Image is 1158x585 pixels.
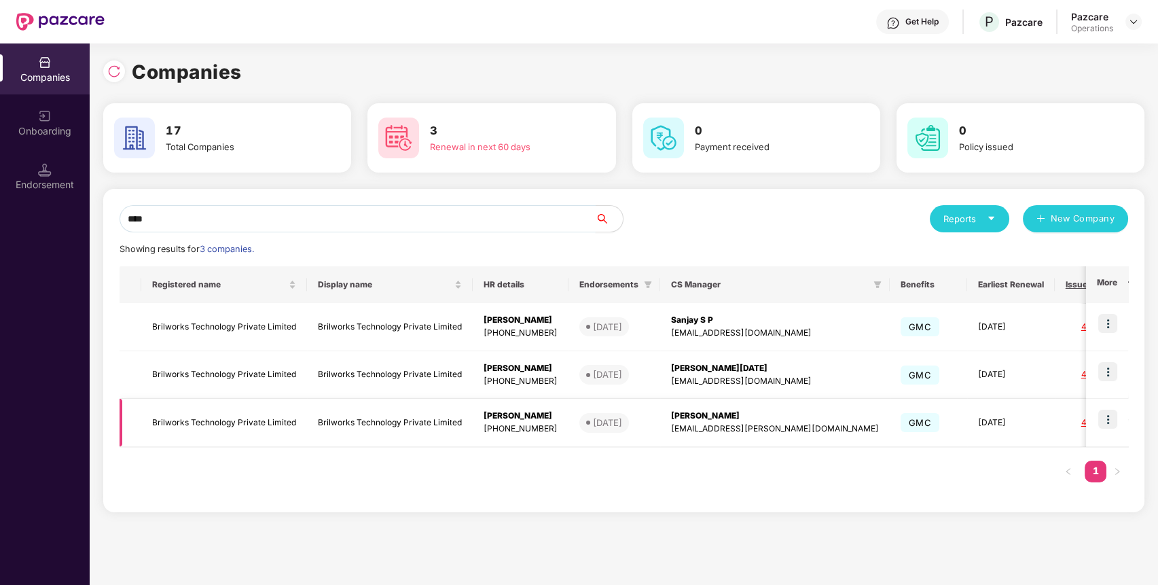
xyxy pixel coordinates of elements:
[873,281,882,289] span: filter
[16,13,105,31] img: New Pazcare Logo
[307,303,473,351] td: Brilworks Technology Private Limited
[1098,362,1117,381] img: icon
[1128,16,1139,27] img: svg+xml;base64,PHN2ZyBpZD0iRHJvcGRvd24tMzJ4MzIiIHhtbG5zPSJodHRwOi8vd3d3LnczLm9yZy8yMDAwL3N2ZyIgd2...
[671,279,868,290] span: CS Manager
[595,205,623,232] button: search
[901,317,939,336] span: GMC
[643,118,684,158] img: svg+xml;base64,PHN2ZyB4bWxucz0iaHR0cDovL3d3dy53My5vcmcvMjAwMC9zdmciIHdpZHRoPSI2MCIgaGVpZ2h0PSI2MC...
[1098,410,1117,429] img: icon
[987,214,996,223] span: caret-down
[1066,416,1102,429] div: 4
[943,212,996,226] div: Reports
[1023,205,1128,232] button: plusNew Company
[1106,461,1128,482] button: right
[473,266,568,303] th: HR details
[307,351,473,400] td: Brilworks Technology Private Limited
[318,279,452,290] span: Display name
[644,281,652,289] span: filter
[1098,314,1117,333] img: icon
[593,416,622,429] div: [DATE]
[141,303,307,351] td: Brilworks Technology Private Limited
[905,16,939,27] div: Get Help
[967,351,1055,400] td: [DATE]
[484,314,558,327] div: [PERSON_NAME]
[907,118,948,158] img: svg+xml;base64,PHN2ZyB4bWxucz0iaHR0cDovL3d3dy53My5vcmcvMjAwMC9zdmciIHdpZHRoPSI2MCIgaGVpZ2h0PSI2MC...
[671,327,879,340] div: [EMAIL_ADDRESS][DOMAIN_NAME]
[967,266,1055,303] th: Earliest Renewal
[141,399,307,447] td: Brilworks Technology Private Limited
[985,14,994,30] span: P
[695,140,842,154] div: Payment received
[1085,461,1106,482] li: 1
[1086,266,1128,303] th: More
[307,266,473,303] th: Display name
[959,122,1106,140] h3: 0
[1051,212,1115,226] span: New Company
[166,140,313,154] div: Total Companies
[579,279,638,290] span: Endorsements
[132,57,242,87] h1: Companies
[1106,461,1128,482] li: Next Page
[120,244,254,254] span: Showing results for
[671,362,879,375] div: [PERSON_NAME][DATE]
[1064,467,1072,476] span: left
[141,351,307,400] td: Brilworks Technology Private Limited
[38,109,52,123] img: svg+xml;base64,PHN2ZyB3aWR0aD0iMjAiIGhlaWdodD0iMjAiIHZpZXdCb3g9IjAgMCAyMCAyMCIgZmlsbD0ibm9uZSIgeG...
[901,366,939,385] span: GMC
[1066,279,1092,290] span: Issues
[1066,368,1102,381] div: 4
[671,375,879,388] div: [EMAIL_ADDRESS][DOMAIN_NAME]
[484,375,558,388] div: [PHONE_NUMBER]
[141,266,307,303] th: Registered name
[901,413,939,432] span: GMC
[484,327,558,340] div: [PHONE_NUMBER]
[1113,467,1121,476] span: right
[593,320,622,334] div: [DATE]
[38,163,52,177] img: svg+xml;base64,PHN2ZyB3aWR0aD0iMTQuNSIgaGVpZ2h0PSIxNC41IiB2aWV3Qm94PSIwIDAgMTYgMTYiIGZpbGw9Im5vbm...
[641,277,655,293] span: filter
[1057,461,1079,482] button: left
[114,118,155,158] img: svg+xml;base64,PHN2ZyB4bWxucz0iaHR0cDovL3d3dy53My5vcmcvMjAwMC9zdmciIHdpZHRoPSI2MCIgaGVpZ2h0PSI2MC...
[1005,16,1043,29] div: Pazcare
[671,423,879,436] div: [EMAIL_ADDRESS][PERSON_NAME][DOMAIN_NAME]
[484,362,558,375] div: [PERSON_NAME]
[671,410,879,423] div: [PERSON_NAME]
[430,140,577,154] div: Renewal in next 60 days
[307,399,473,447] td: Brilworks Technology Private Limited
[595,213,623,224] span: search
[484,423,558,436] div: [PHONE_NUMBER]
[593,368,622,381] div: [DATE]
[107,65,121,78] img: svg+xml;base64,PHN2ZyBpZD0iUmVsb2FkLTMyeDMyIiB4bWxucz0iaHR0cDovL3d3dy53My5vcmcvMjAwMC9zdmciIHdpZH...
[484,410,558,423] div: [PERSON_NAME]
[695,122,842,140] h3: 0
[871,277,884,293] span: filter
[959,140,1106,154] div: Policy issued
[967,399,1055,447] td: [DATE]
[200,244,254,254] span: 3 companies.
[430,122,577,140] h3: 3
[1066,321,1102,334] div: 4
[1085,461,1106,481] a: 1
[166,122,313,140] h3: 17
[1071,10,1113,23] div: Pazcare
[378,118,419,158] img: svg+xml;base64,PHN2ZyB4bWxucz0iaHR0cDovL3d3dy53My5vcmcvMjAwMC9zdmciIHdpZHRoPSI2MCIgaGVpZ2h0PSI2MC...
[152,279,286,290] span: Registered name
[1055,266,1113,303] th: Issues
[1071,23,1113,34] div: Operations
[671,314,879,327] div: Sanjay S P
[967,303,1055,351] td: [DATE]
[1036,214,1045,225] span: plus
[38,56,52,69] img: svg+xml;base64,PHN2ZyBpZD0iQ29tcGFuaWVzIiB4bWxucz0iaHR0cDovL3d3dy53My5vcmcvMjAwMC9zdmciIHdpZHRoPS...
[886,16,900,30] img: svg+xml;base64,PHN2ZyBpZD0iSGVscC0zMngzMiIgeG1sbnM9Imh0dHA6Ly93d3cudzMub3JnLzIwMDAvc3ZnIiB3aWR0aD...
[890,266,967,303] th: Benefits
[1057,461,1079,482] li: Previous Page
